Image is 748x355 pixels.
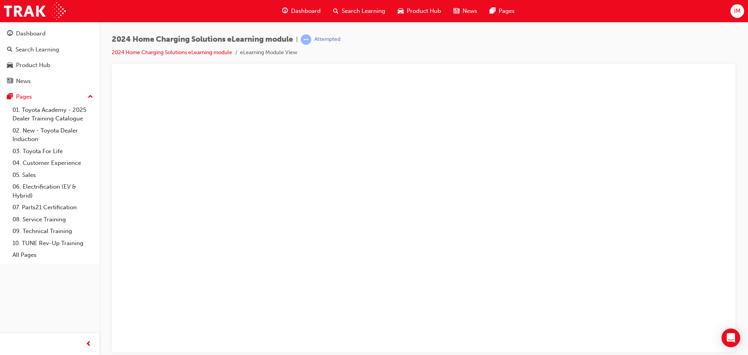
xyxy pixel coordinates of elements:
[9,249,96,261] a: All Pages
[16,29,46,38] div: Dashboard
[730,4,744,18] button: IM
[9,201,96,214] a: 07. Parts21 Certification
[9,181,96,201] a: 06. Electrification (EV & Hybrid)
[722,329,740,347] div: Open Intercom Messenger
[333,6,339,16] span: search-icon
[7,78,13,85] span: news-icon
[490,6,496,16] span: pages-icon
[9,225,96,237] a: 09. Technical Training
[3,58,96,72] a: Product Hub
[7,94,13,101] span: pages-icon
[3,25,96,90] button: DashboardSearch LearningProduct HubNews
[3,74,96,88] a: News
[4,2,66,20] img: Trak
[398,6,404,16] span: car-icon
[483,3,521,19] a: pages-iconPages
[314,36,340,43] div: Attempted
[9,214,96,226] a: 08. Service Training
[734,7,741,16] span: IM
[276,3,327,19] a: guage-iconDashboard
[112,35,293,44] span: 2024 Home Charging Solutions eLearning module
[3,90,96,104] button: Pages
[9,125,96,145] a: 02. New - Toyota Dealer Induction
[462,7,477,16] span: News
[453,6,459,16] span: news-icon
[9,157,96,169] a: 04. Customer Experience
[86,339,92,349] span: prev-icon
[240,48,297,57] li: eLearning Module View
[499,7,515,16] span: Pages
[3,42,96,57] a: Search Learning
[9,104,96,125] a: 01. Toyota Academy - 2025 Dealer Training Catalogue
[296,35,298,44] span: |
[291,7,321,16] span: Dashboard
[392,3,447,19] a: car-iconProduct Hub
[16,61,50,70] div: Product Hub
[112,49,232,56] a: 2024 Home Charging Solutions eLearning module
[301,34,311,45] span: learningRecordVerb_ATTEMPT-icon
[16,45,59,54] div: Search Learning
[447,3,483,19] a: news-iconNews
[3,26,96,41] a: Dashboard
[16,77,31,86] div: News
[7,30,13,37] span: guage-icon
[88,92,93,102] span: up-icon
[327,3,392,19] a: search-iconSearch Learning
[342,7,385,16] span: Search Learning
[9,169,96,181] a: 05. Sales
[282,6,288,16] span: guage-icon
[9,237,96,249] a: 10. TUNE Rev-Up Training
[9,145,96,157] a: 03. Toyota For Life
[407,7,441,16] span: Product Hub
[7,46,12,53] span: search-icon
[7,62,13,69] span: car-icon
[16,92,32,101] div: Pages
